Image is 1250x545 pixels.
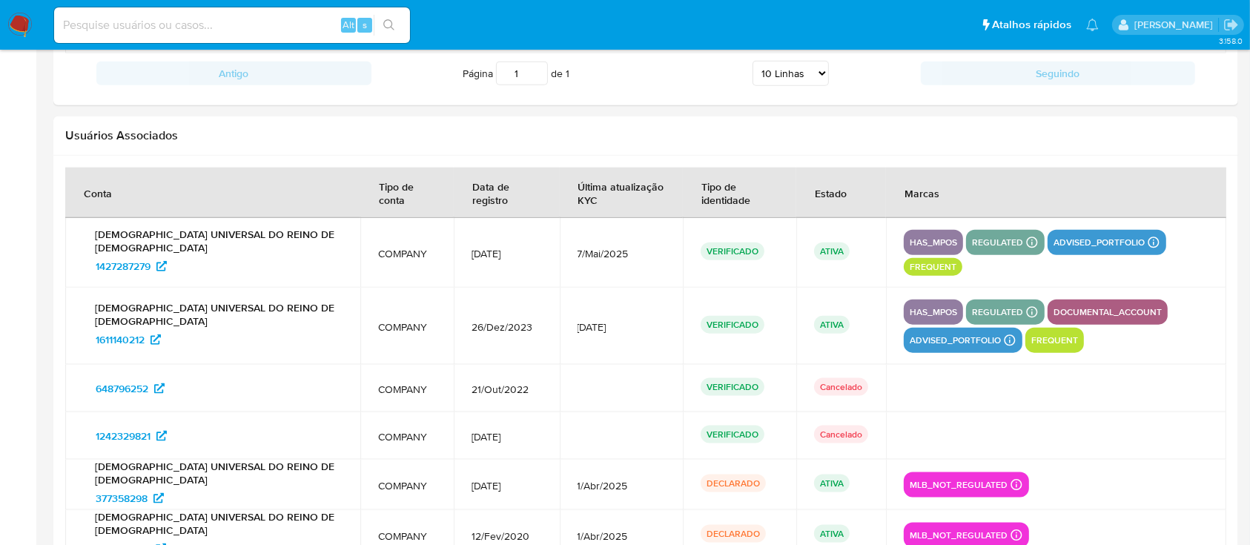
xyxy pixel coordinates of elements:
[1086,19,1099,31] a: Notificações
[363,18,367,32] span: s
[54,16,410,35] input: Pesquise usuários ou casos...
[992,17,1071,33] span: Atalhos rápidos
[343,18,354,32] span: Alt
[1134,18,1218,32] p: adriano.brito@mercadolivre.com
[374,15,404,36] button: search-icon
[1219,35,1243,47] span: 3.158.0
[65,128,1226,143] h2: Usuários Associados
[1223,17,1239,33] a: Sair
